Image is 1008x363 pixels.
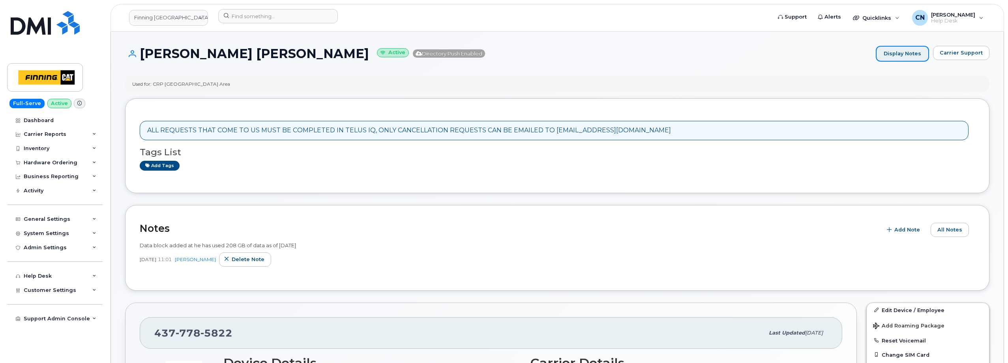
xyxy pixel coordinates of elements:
[769,330,805,336] span: Last updated
[219,252,271,267] button: Delete note
[232,256,264,263] span: Delete note
[940,49,983,56] span: Carrier Support
[867,303,989,317] a: Edit Device / Employee
[931,223,969,237] button: All Notes
[140,256,156,263] span: [DATE]
[175,256,216,262] a: [PERSON_NAME]
[413,49,485,58] span: Directory Push Enabled
[876,46,929,62] a: Display Notes
[867,333,989,348] button: Reset Voicemail
[158,256,172,263] span: 11:01
[867,348,989,362] button: Change SIM Card
[937,226,962,233] span: All Notes
[140,147,975,157] h3: Tags List
[873,323,944,330] span: Add Roaming Package
[147,126,671,135] div: ALL REQUESTS THAT COME TO US MUST BE COMPLETED IN TELUS IQ, ONLY CANCELLATION REQUESTS CAN BE EMA...
[882,223,927,237] button: Add Note
[894,226,920,233] span: Add Note
[867,317,989,333] button: Add Roaming Package
[140,222,878,234] h2: Notes
[132,81,230,87] div: Used for: CRP [GEOGRAPHIC_DATA] Area
[805,330,823,336] span: [DATE]
[377,48,409,57] small: Active
[200,327,232,339] span: 5822
[125,47,872,60] h1: [PERSON_NAME] [PERSON_NAME]
[933,46,989,60] button: Carrier Support
[176,327,200,339] span: 778
[140,161,180,171] a: Add tags
[140,242,296,248] span: Data block added at he has used 208 GB of data as of [DATE]
[154,327,232,339] span: 437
